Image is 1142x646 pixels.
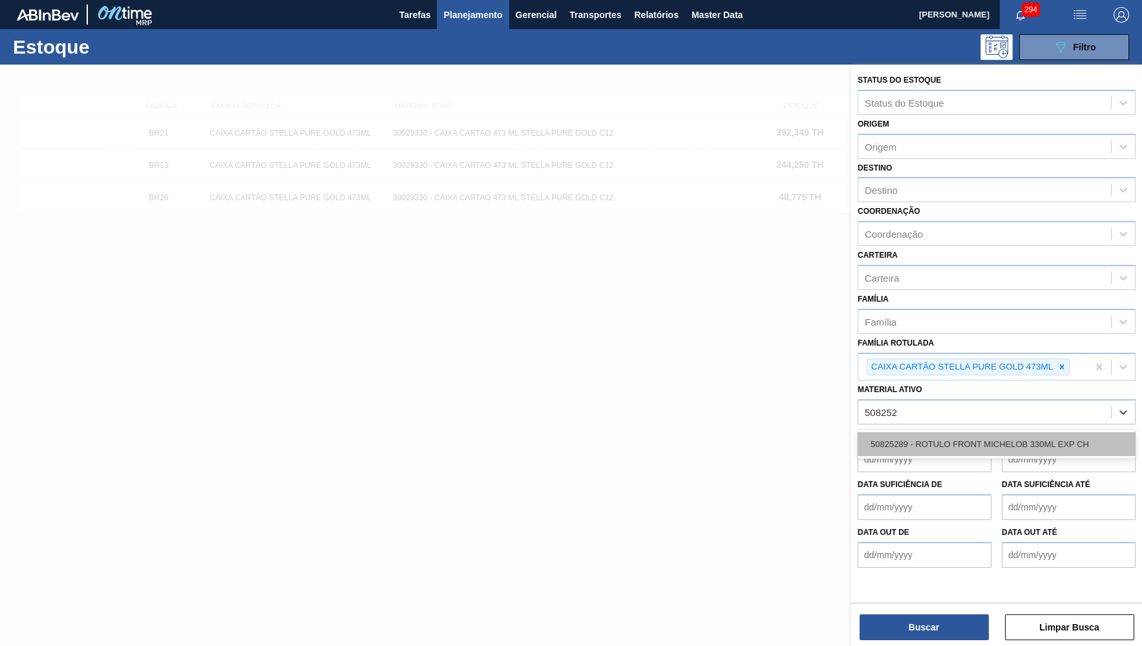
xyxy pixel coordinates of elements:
[865,316,896,327] div: Família
[858,385,922,394] label: Material ativo
[1002,542,1136,568] input: dd/mm/yyyy
[858,76,941,85] label: Status do Estoque
[634,7,678,23] span: Relatórios
[399,7,431,23] span: Tarefas
[858,542,991,568] input: dd/mm/yyyy
[13,39,204,54] h1: Estoque
[1002,480,1090,489] label: Data suficiência até
[1019,34,1129,60] button: Filtro
[858,528,909,537] label: Data out de
[443,7,502,23] span: Planejamento
[858,251,898,260] label: Carteira
[980,34,1013,60] div: Pogramando: nenhum usuário selecionado
[858,446,991,472] input: dd/mm/yyyy
[858,494,991,520] input: dd/mm/yyyy
[1072,7,1088,23] img: userActions
[1002,494,1136,520] input: dd/mm/yyyy
[858,339,934,348] label: Família Rotulada
[17,9,79,21] img: TNhmsLtSVTkK8tSr43FrP2fwEKptu5GPRR3wAAAABJRU5ErkJggg==
[865,141,896,152] div: Origem
[865,272,899,283] div: Carteira
[858,163,892,172] label: Destino
[865,97,944,108] div: Status do Estoque
[858,295,889,304] label: Família
[858,480,942,489] label: Data suficiência de
[1002,446,1136,472] input: dd/mm/yyyy
[1002,528,1057,537] label: Data out até
[1022,3,1040,17] span: 294
[569,7,621,23] span: Transportes
[865,185,898,196] div: Destino
[1000,6,1041,24] button: Notificações
[858,432,1136,456] div: 50825289 - ROTULO FRONT MICHELOB 330ML EXP CH
[867,359,1055,375] div: CAIXA CARTÃO STELLA PURE GOLD 473ML
[858,207,920,216] label: Coordenação
[858,120,889,129] label: Origem
[865,229,923,240] div: Coordenação
[1073,42,1096,52] span: Filtro
[692,7,743,23] span: Master Data
[516,7,557,23] span: Gerencial
[1114,7,1129,23] img: Logout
